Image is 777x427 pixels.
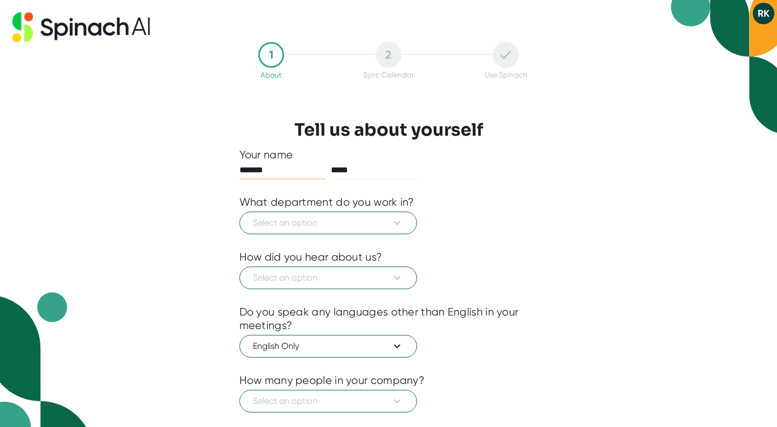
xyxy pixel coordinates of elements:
div: How many people in your company? [239,374,425,387]
button: Select an option [239,267,417,289]
div: Your name [239,148,538,162]
div: About [260,71,281,79]
div: Do you speak any languages other than English in your meetings? [239,305,538,332]
button: RK [753,3,774,24]
span: Select an option [253,271,404,284]
div: 1 [258,42,284,68]
button: Select an option [239,390,417,412]
div: Sync Calendar [363,71,414,79]
span: English Only [253,340,404,353]
button: Select an option [239,212,417,234]
div: What department do you work in? [239,195,414,209]
div: How did you hear about us? [239,250,383,264]
span: Select an option [253,395,404,408]
h3: Tell us about yourself [294,120,483,140]
div: Use Spinach [485,71,527,79]
span: Select an option [253,216,404,229]
button: English Only [239,335,417,358]
div: 2 [376,42,401,68]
